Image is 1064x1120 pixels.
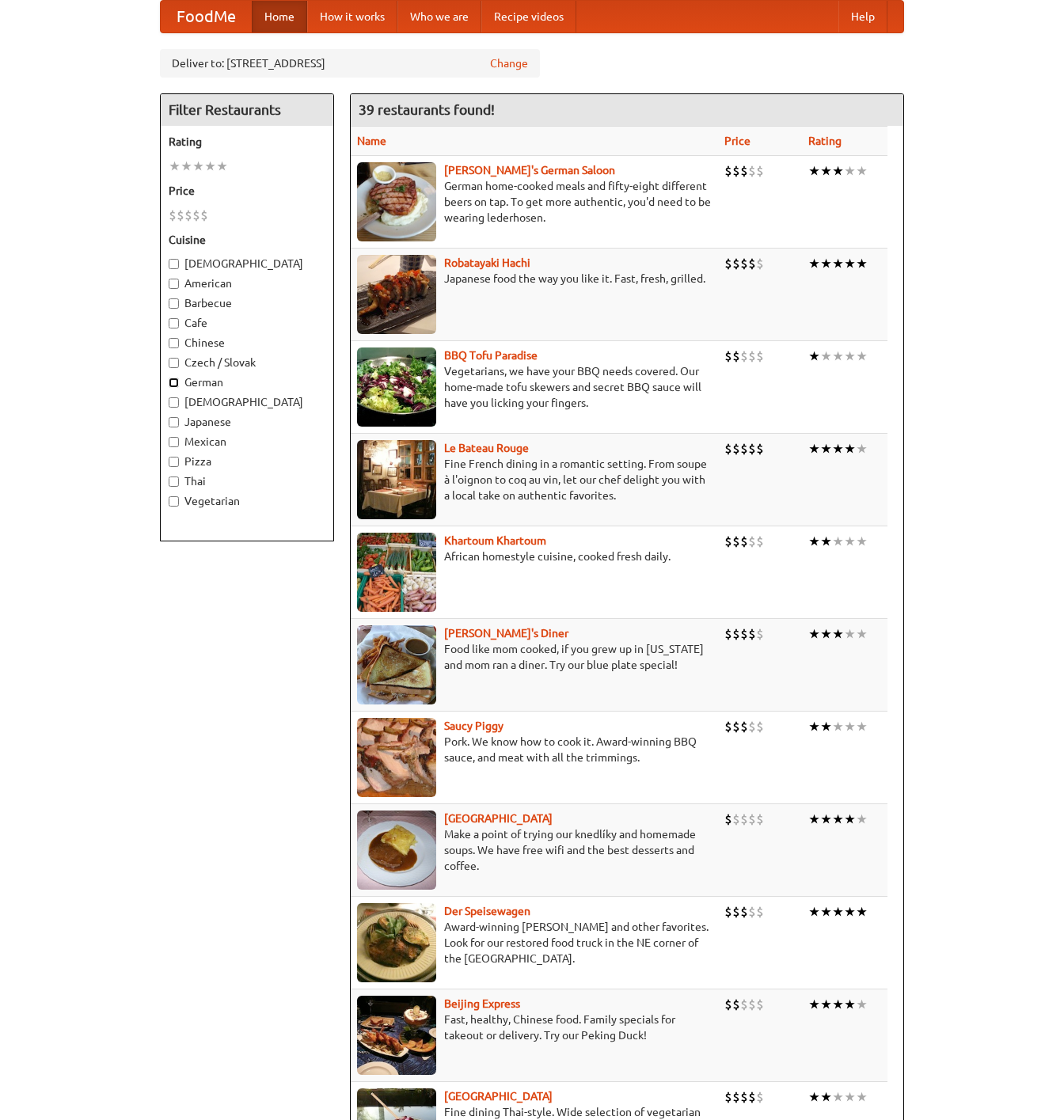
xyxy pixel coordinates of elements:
li: ★ [856,162,868,180]
li: ★ [844,996,856,1013]
li: ★ [856,347,868,365]
li: ★ [856,533,868,550]
li: $ [740,255,748,272]
li: $ [756,625,764,643]
li: $ [169,207,177,224]
li: ★ [844,1088,856,1106]
li: $ [756,903,764,921]
a: Saucy Piggy [444,719,503,732]
li: $ [740,533,748,550]
a: Price [724,135,750,147]
li: ★ [820,162,832,180]
a: [PERSON_NAME]'s Diner [444,627,568,640]
li: $ [756,255,764,272]
li: $ [724,903,732,921]
li: ★ [832,162,844,180]
li: $ [724,440,732,457]
li: $ [748,1088,756,1106]
li: ★ [844,162,856,180]
li: ★ [856,903,868,921]
input: Chinese [169,338,179,348]
input: Vegetarian [169,496,179,507]
li: $ [756,162,764,180]
label: Mexican [169,434,325,450]
li: $ [756,718,764,735]
p: Fast, healthy, Chinese food. Family specials for takeout or delivery. Try our Peking Duck! [357,1012,712,1043]
li: ★ [832,1088,844,1106]
li: ★ [216,158,228,175]
img: robatayaki.jpg [357,255,436,334]
label: Czech / Slovak [169,355,325,370]
li: $ [740,162,748,180]
li: $ [724,718,732,735]
li: ★ [820,903,832,921]
li: ★ [808,255,820,272]
li: $ [740,903,748,921]
img: sallys.jpg [357,625,436,704]
li: ★ [820,811,832,828]
b: [GEOGRAPHIC_DATA] [444,1090,553,1103]
a: Khartoum Khartoum [444,534,546,547]
li: ★ [808,347,820,365]
li: $ [732,1088,740,1106]
li: $ [732,718,740,735]
p: Award-winning [PERSON_NAME] and other favorites. Look for our restored food truck in the NE corne... [357,919,712,966]
li: ★ [844,533,856,550]
li: $ [756,440,764,457]
a: FoodMe [161,1,252,32]
b: Le Bateau Rouge [444,442,529,454]
li: $ [748,162,756,180]
li: $ [748,811,756,828]
li: ★ [808,533,820,550]
li: $ [740,347,748,365]
label: German [169,374,325,390]
li: ★ [856,255,868,272]
li: $ [748,255,756,272]
a: How it works [307,1,397,32]
b: [GEOGRAPHIC_DATA] [444,812,553,825]
li: $ [756,1088,764,1106]
li: ★ [204,158,216,175]
li: ★ [856,718,868,735]
li: $ [756,811,764,828]
li: ★ [856,996,868,1013]
b: Der Speisewagen [444,905,530,917]
div: Deliver to: [STREET_ADDRESS] [160,49,540,78]
input: Czech / Slovak [169,358,179,368]
li: ★ [808,162,820,180]
li: $ [732,533,740,550]
li: $ [740,811,748,828]
input: German [169,378,179,388]
img: saucy.jpg [357,718,436,797]
input: [DEMOGRAPHIC_DATA] [169,259,179,269]
input: Thai [169,476,179,487]
p: African homestyle cuisine, cooked fresh daily. [357,549,712,564]
li: ★ [808,811,820,828]
label: Pizza [169,454,325,469]
label: Vegetarian [169,493,325,509]
input: [DEMOGRAPHIC_DATA] [169,397,179,408]
input: Mexican [169,437,179,447]
li: ★ [832,440,844,457]
h4: Filter Restaurants [161,94,333,126]
h5: Cuisine [169,232,325,248]
li: ★ [820,533,832,550]
h5: Rating [169,134,325,150]
a: Robatayaki Hachi [444,256,530,269]
a: Beijing Express [444,997,520,1010]
li: ★ [808,903,820,921]
li: ★ [169,158,180,175]
li: ★ [820,347,832,365]
li: ★ [808,1088,820,1106]
li: $ [724,811,732,828]
li: $ [184,207,192,224]
li: $ [724,625,732,643]
input: Barbecue [169,298,179,309]
li: ★ [820,440,832,457]
li: $ [732,162,740,180]
h5: Price [169,183,325,199]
